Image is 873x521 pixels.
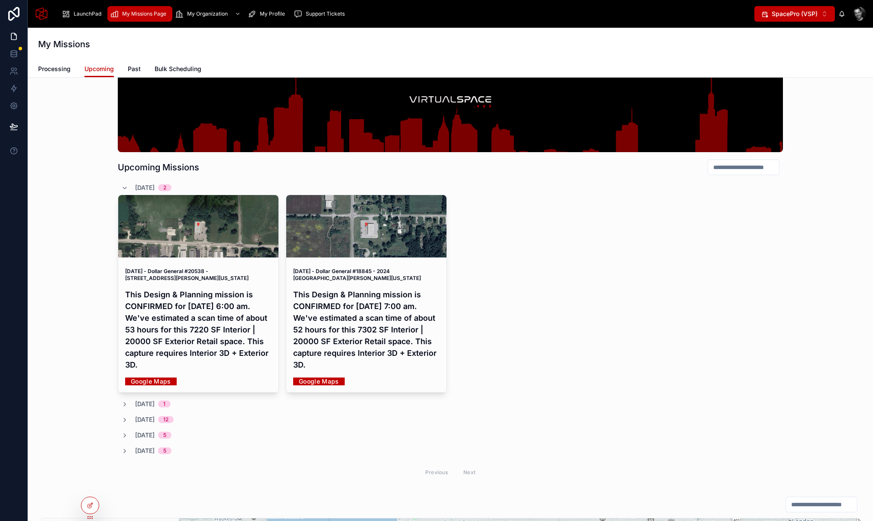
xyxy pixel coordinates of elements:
span: [DATE] [135,400,155,408]
h4: This Design & Planning mission is CONFIRMED for [DATE] 7:00 am. We've estimated a scan time of ab... [293,289,440,371]
span: Processing [38,65,71,73]
div: 1 [163,401,165,407]
div: 18570-State-Road-10,-Culver,-Indiana,-46511_Google-Map.png [118,195,278,257]
span: [DATE] [135,183,155,192]
div: 5 [163,447,166,454]
span: Support Tickets [306,10,345,17]
span: Bulk Scheduling [155,65,201,73]
h1: My Missions [38,38,90,50]
strong: [DATE] - Dollar General #20538 - [STREET_ADDRESS][PERSON_NAME][US_STATE] [125,268,249,281]
a: My Profile [245,6,291,22]
a: Past [128,61,141,78]
a: My Missions Page [107,6,172,22]
a: [DATE] - Dollar General #20538 - [STREET_ADDRESS][PERSON_NAME][US_STATE]This Design & Planning mi... [118,195,279,393]
a: Google Maps [125,374,177,388]
span: My Profile [260,10,285,17]
h1: Upcoming Missions [118,161,199,173]
a: My Organization [172,6,245,22]
a: Upcoming [84,61,114,78]
a: Google Maps [293,374,345,388]
div: scrollable content [55,4,754,23]
strong: [DATE] - Dollar General #18845 - 2024 [GEOGRAPHIC_DATA][PERSON_NAME][US_STATE] [293,268,421,281]
a: Processing [38,61,71,78]
span: SpacePro (VSP) [772,10,818,18]
span: LaunchPad [74,10,101,17]
span: [DATE] [135,446,155,455]
span: Past [128,65,141,73]
div: 12 [163,416,168,423]
h4: This Design & Planning mission is CONFIRMED for [DATE] 6:00 am. We've estimated a scan time of ab... [125,289,272,371]
span: Upcoming [84,65,114,73]
div: 2024-South-US-35,-Knox,-Indiana,-46534_Google-Map.png [286,195,446,257]
span: My Organization [187,10,228,17]
button: Select Button [754,6,835,22]
div: 2 [163,184,166,191]
div: 5 [163,432,166,439]
a: Support Tickets [291,6,351,22]
span: [DATE] [135,415,155,424]
span: My Missions Page [122,10,166,17]
img: App logo [35,7,48,21]
span: [DATE] [135,431,155,440]
a: LaunchPad [59,6,107,22]
a: [DATE] - Dollar General #18845 - 2024 [GEOGRAPHIC_DATA][PERSON_NAME][US_STATE]This Design & Plann... [286,195,447,393]
a: Bulk Scheduling [155,61,201,78]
